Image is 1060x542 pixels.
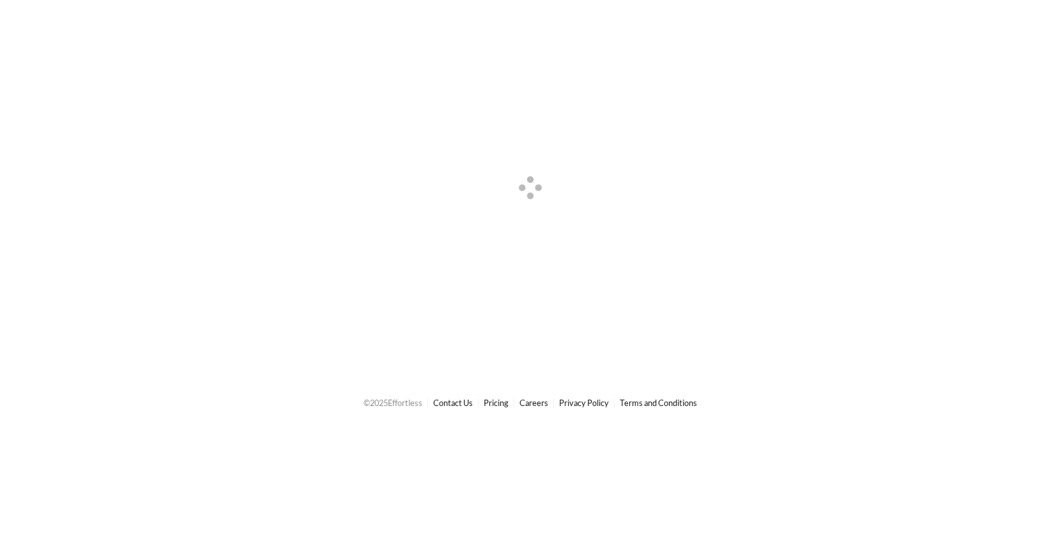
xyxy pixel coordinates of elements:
[519,398,548,408] a: Careers
[559,398,609,408] a: Privacy Policy
[433,398,473,408] a: Contact Us
[364,398,422,408] span: © 2025 Effortless
[484,398,509,408] a: Pricing
[620,398,697,408] a: Terms and Conditions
